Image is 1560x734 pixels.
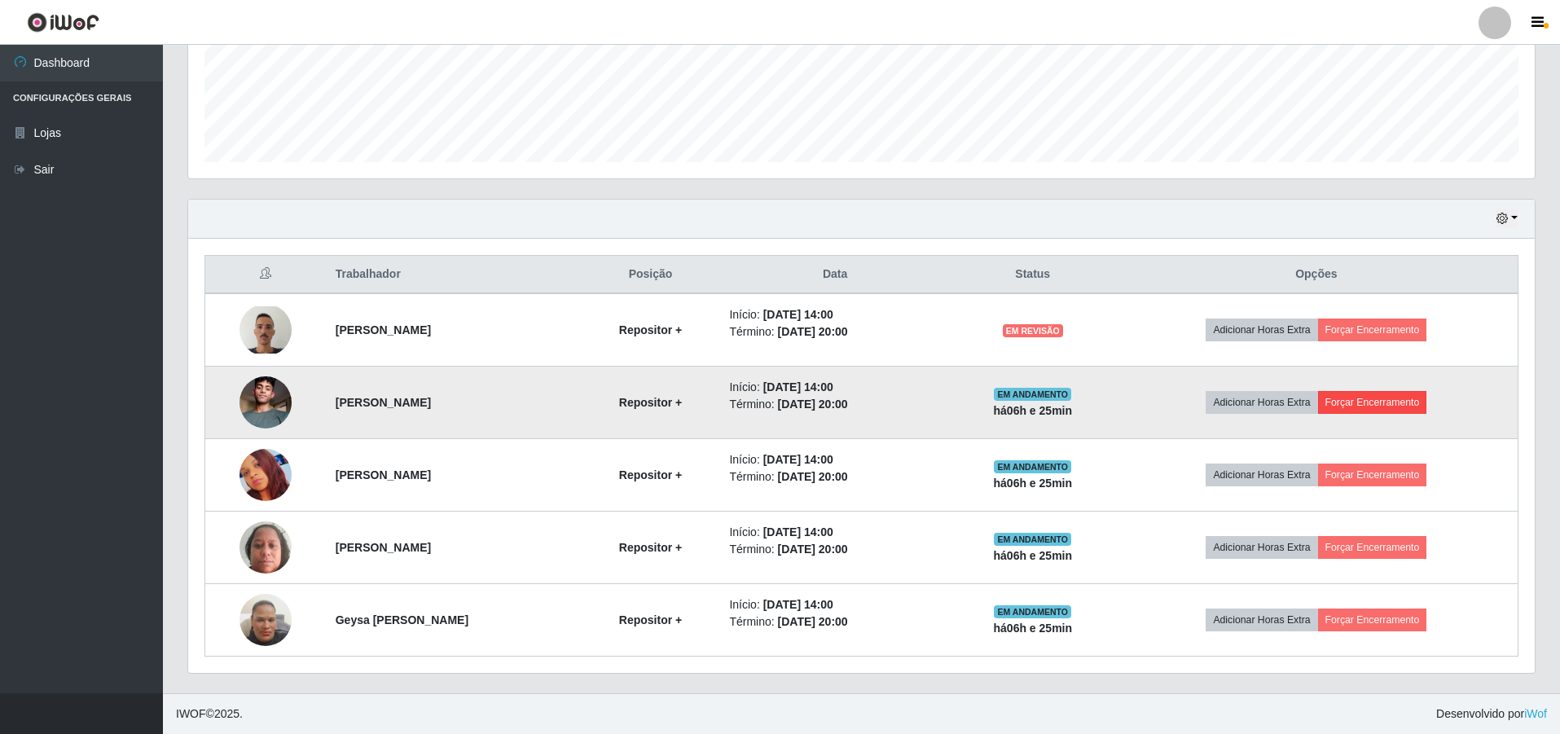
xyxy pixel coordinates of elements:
[729,323,940,341] li: Término:
[763,598,833,611] time: [DATE] 14:00
[994,605,1071,618] span: EM ANDAMENTO
[778,470,848,483] time: [DATE] 20:00
[1318,609,1427,631] button: Forçar Encerramento
[1115,256,1518,294] th: Opções
[27,12,99,33] img: CoreUI Logo
[619,396,682,409] strong: Repositor +
[994,622,1073,635] strong: há 06 h e 25 min
[239,356,292,449] img: 1756680642155.jpeg
[619,541,682,554] strong: Repositor +
[619,323,682,336] strong: Repositor +
[176,707,206,720] span: IWOF
[336,323,431,336] strong: [PERSON_NAME]
[1206,609,1317,631] button: Adicionar Horas Extra
[729,451,940,468] li: Início:
[763,380,833,393] time: [DATE] 14:00
[582,256,720,294] th: Posição
[1206,391,1317,414] button: Adicionar Horas Extra
[763,453,833,466] time: [DATE] 14:00
[1436,705,1547,723] span: Desenvolvido por
[1318,464,1427,486] button: Forçar Encerramento
[619,613,682,626] strong: Repositor +
[239,306,292,354] img: 1756570684612.jpeg
[729,596,940,613] li: Início:
[729,379,940,396] li: Início:
[994,388,1071,401] span: EM ANDAMENTO
[951,256,1115,294] th: Status
[778,325,848,338] time: [DATE] 20:00
[994,549,1073,562] strong: há 06 h e 25 min
[619,468,682,481] strong: Repositor +
[336,541,431,554] strong: [PERSON_NAME]
[719,256,950,294] th: Data
[729,524,940,541] li: Início:
[778,615,848,628] time: [DATE] 20:00
[994,460,1071,473] span: EM ANDAMENTO
[1318,536,1427,559] button: Forçar Encerramento
[1003,324,1063,337] span: EM REVISÃO
[239,449,292,501] img: 1756600974118.jpeg
[176,705,243,723] span: © 2025 .
[336,468,431,481] strong: [PERSON_NAME]
[994,533,1071,546] span: EM ANDAMENTO
[729,613,940,631] li: Término:
[778,398,848,411] time: [DATE] 20:00
[1206,536,1317,559] button: Adicionar Horas Extra
[239,512,292,582] img: 1757078232609.jpeg
[326,256,582,294] th: Trabalhador
[763,525,833,538] time: [DATE] 14:00
[994,477,1073,490] strong: há 06 h e 25 min
[1318,391,1427,414] button: Forçar Encerramento
[763,308,833,321] time: [DATE] 14:00
[729,306,940,323] li: Início:
[1318,319,1427,341] button: Forçar Encerramento
[1206,464,1317,486] button: Adicionar Horas Extra
[778,543,848,556] time: [DATE] 20:00
[1206,319,1317,341] button: Adicionar Horas Extra
[1524,707,1547,720] a: iWof
[994,404,1073,417] strong: há 06 h e 25 min
[729,541,940,558] li: Término:
[729,396,940,413] li: Término:
[729,468,940,486] li: Término:
[239,574,292,666] img: 1757163801790.jpeg
[336,613,468,626] strong: Geysa [PERSON_NAME]
[336,396,431,409] strong: [PERSON_NAME]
